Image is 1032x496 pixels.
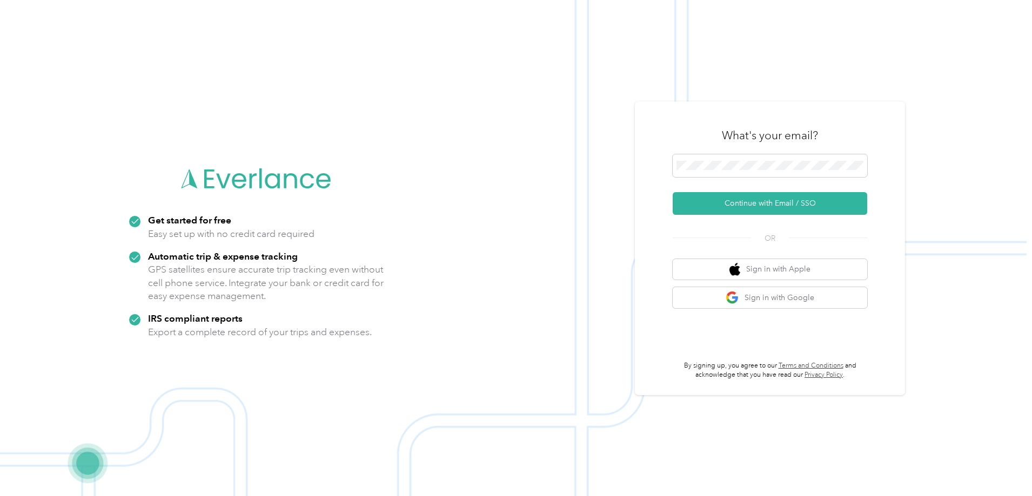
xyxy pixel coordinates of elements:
[673,361,867,380] p: By signing up, you agree to our and acknowledge that you have read our .
[148,214,231,226] strong: Get started for free
[805,371,843,379] a: Privacy Policy
[729,263,740,276] img: apple logo
[673,192,867,215] button: Continue with Email / SSO
[148,263,384,303] p: GPS satellites ensure accurate trip tracking even without cell phone service. Integrate your bank...
[726,291,739,304] img: google logo
[673,259,867,280] button: apple logoSign in with Apple
[751,233,789,244] span: OR
[673,287,867,308] button: google logoSign in with Google
[148,312,243,324] strong: IRS compliant reports
[971,436,1032,496] iframe: Everlance-gr Chat Button Frame
[722,128,818,143] h3: What's your email?
[779,362,843,370] a: Terms and Conditions
[148,325,372,339] p: Export a complete record of your trips and expenses.
[148,250,298,262] strong: Automatic trip & expense tracking
[148,227,314,241] p: Easy set up with no credit card required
